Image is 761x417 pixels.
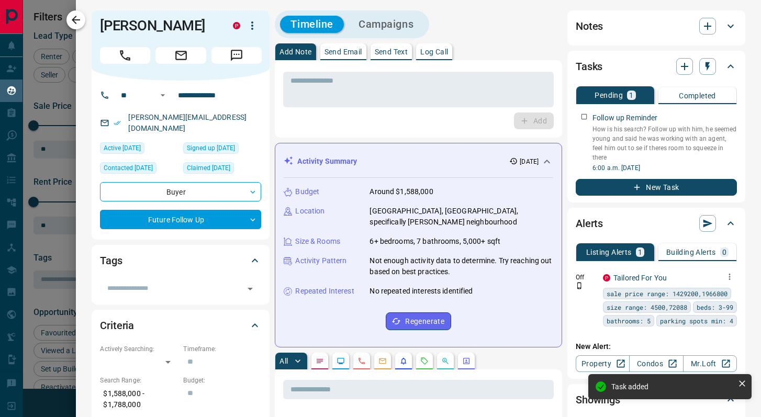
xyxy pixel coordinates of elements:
[114,119,121,127] svg: Email Verified
[100,317,134,334] h2: Criteria
[370,236,500,247] p: 6+ bedrooms, 7 bathrooms, 5,000+ sqft
[607,288,728,299] span: sale price range: 1429200,1966800
[576,273,597,282] p: Off
[586,249,632,256] p: Listing Alerts
[295,286,354,297] p: Repeated Interest
[592,163,737,173] p: 6:00 a.m. [DATE]
[279,357,288,365] p: All
[100,17,217,34] h1: [PERSON_NAME]
[629,355,683,372] a: Condos
[520,157,539,166] p: [DATE]
[187,163,230,173] span: Claimed [DATE]
[576,282,583,289] svg: Push Notification Only
[357,357,366,365] svg: Calls
[576,211,737,236] div: Alerts
[100,162,178,177] div: Sat Oct 11 2025
[576,387,737,412] div: Showings
[211,47,262,64] span: Message
[100,344,178,354] p: Actively Searching:
[629,92,633,99] p: 1
[100,252,122,269] h2: Tags
[279,48,311,55] p: Add Note
[295,186,319,197] p: Budget
[100,313,261,338] div: Criteria
[462,357,471,365] svg: Agent Actions
[441,357,450,365] svg: Opportunities
[324,48,362,55] p: Send Email
[592,112,657,123] p: Follow up Reminder
[348,16,424,33] button: Campaigns
[183,142,261,157] div: Sat Oct 11 2025
[370,286,473,297] p: No repeated interests identified
[316,357,324,365] svg: Notes
[576,58,602,75] h2: Tasks
[603,274,610,281] div: property.ca
[638,249,642,256] p: 1
[100,210,261,229] div: Future Follow Up
[100,182,261,201] div: Buyer
[104,143,141,153] span: Active [DATE]
[576,391,620,408] h2: Showings
[183,162,261,177] div: Sat Oct 11 2025
[370,186,433,197] p: Around $1,588,000
[679,92,716,99] p: Completed
[607,315,651,326] span: bathrooms: 5
[576,355,630,372] a: Property
[722,249,726,256] p: 0
[660,315,733,326] span: parking spots min: 4
[100,385,178,413] p: $1,588,000 - $1,788,000
[156,89,169,102] button: Open
[666,249,716,256] p: Building Alerts
[183,376,261,385] p: Budget:
[576,215,603,232] h2: Alerts
[100,47,150,64] span: Call
[297,156,357,167] p: Activity Summary
[592,125,737,162] p: How is his search? Follow up with him, he seemed young and said he was working with an agent, fee...
[576,179,737,196] button: New Task
[187,143,235,153] span: Signed up [DATE]
[295,255,346,266] p: Activity Pattern
[100,376,178,385] p: Search Range:
[399,357,408,365] svg: Listing Alerts
[284,152,553,171] div: Activity Summary[DATE]
[607,302,687,312] span: size range: 4500,72088
[100,248,261,273] div: Tags
[613,274,667,282] a: Tailored For You
[370,255,553,277] p: Not enough activity data to determine. Try reaching out based on best practices.
[233,22,240,29] div: property.ca
[183,344,261,354] p: Timeframe:
[420,48,448,55] p: Log Call
[128,113,247,132] a: [PERSON_NAME][EMAIL_ADDRESS][DOMAIN_NAME]
[295,236,340,247] p: Size & Rooms
[104,163,153,173] span: Contacted [DATE]
[295,206,324,217] p: Location
[611,382,734,391] div: Task added
[370,206,553,228] p: [GEOGRAPHIC_DATA], [GEOGRAPHIC_DATA], specifically [PERSON_NAME] neighbourhood
[337,357,345,365] svg: Lead Browsing Activity
[697,302,733,312] span: beds: 3-99
[576,341,737,352] p: New Alert:
[576,54,737,79] div: Tasks
[683,355,737,372] a: Mr.Loft
[375,48,408,55] p: Send Text
[595,92,623,99] p: Pending
[386,312,451,330] button: Regenerate
[576,18,603,35] h2: Notes
[243,281,258,296] button: Open
[420,357,429,365] svg: Requests
[378,357,387,365] svg: Emails
[576,14,737,39] div: Notes
[155,47,206,64] span: Email
[100,142,178,157] div: Sat Oct 11 2025
[280,16,344,33] button: Timeline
